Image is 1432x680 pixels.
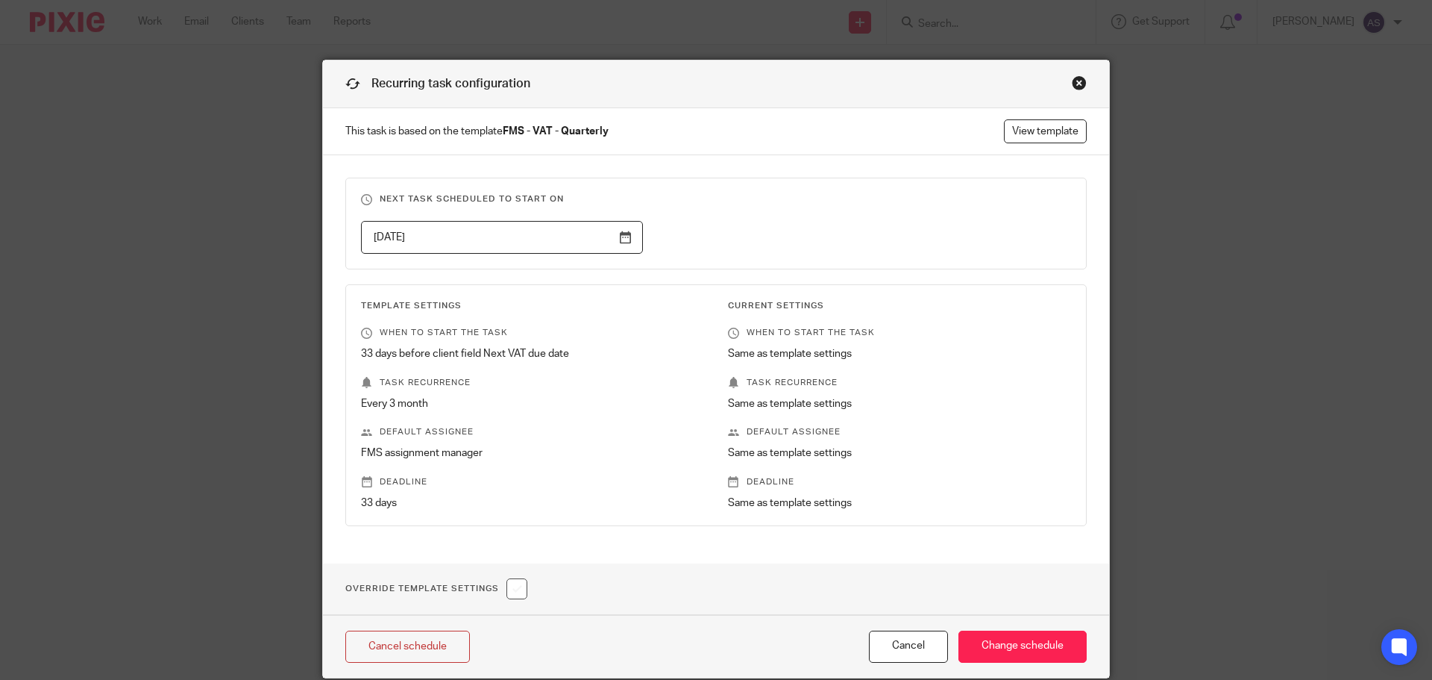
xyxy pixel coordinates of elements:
p: Default assignee [361,426,704,438]
div: Close this dialog window [1072,75,1087,90]
h3: Template Settings [361,300,704,312]
p: Task recurrence [728,377,1071,389]
p: Deadline [361,476,704,488]
h3: Current Settings [728,300,1071,312]
p: Default assignee [728,426,1071,438]
p: Same as template settings [728,346,1071,361]
p: Task recurrence [361,377,704,389]
p: When to start the task [728,327,1071,339]
button: Cancel [869,631,948,663]
p: Deadline [728,476,1071,488]
p: 33 days before client field Next VAT due date [361,346,704,361]
p: 33 days [361,496,704,511]
input: Change schedule [958,631,1087,663]
h1: Override Template Settings [345,578,527,599]
p: Same as template settings [728,396,1071,411]
p: When to start the task [361,327,704,339]
h3: Next task scheduled to start on [361,193,1071,205]
span: This task is based on the template [345,124,609,139]
h1: Recurring task configuration [345,75,530,93]
strong: FMS - VAT - Quarterly [503,126,609,137]
p: FMS assignment manager [361,446,704,461]
p: Same as template settings [728,496,1071,511]
p: Every 3 month [361,396,704,411]
a: Cancel schedule [345,631,470,663]
p: Same as template settings [728,446,1071,461]
a: View template [1004,119,1087,143]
